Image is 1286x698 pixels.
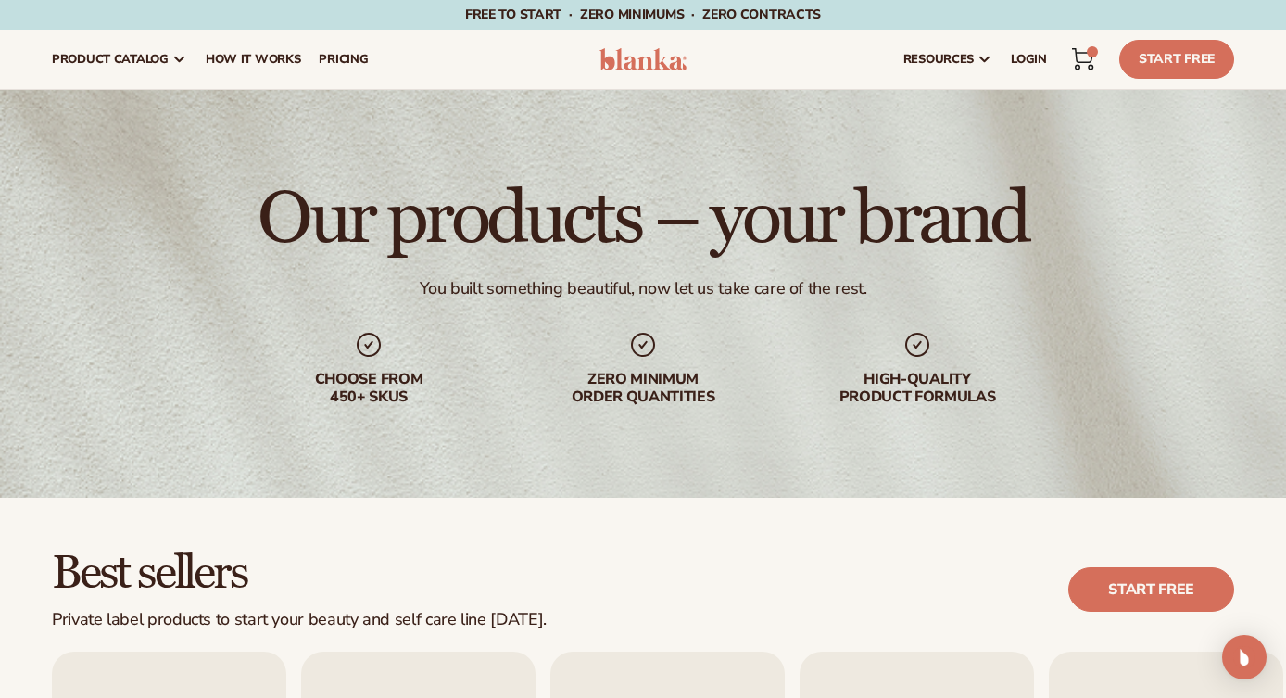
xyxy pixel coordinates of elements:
[799,371,1036,406] div: High-quality product formulas
[52,610,547,630] div: Private label products to start your beauty and self care line [DATE].
[894,30,1002,89] a: resources
[196,30,310,89] a: How It Works
[1068,567,1234,612] a: Start free
[1011,52,1047,67] span: LOGIN
[1091,46,1092,57] span: 1
[465,6,821,23] span: Free to start · ZERO minimums · ZERO contracts
[903,52,974,67] span: resources
[1119,40,1234,79] a: Start Free
[258,182,1028,256] h1: Our products – your brand
[1002,30,1056,89] a: LOGIN
[250,371,487,406] div: Choose from 450+ Skus
[309,30,377,89] a: pricing
[52,550,547,599] h2: Best sellers
[43,30,196,89] a: product catalog
[319,52,368,67] span: pricing
[52,52,169,67] span: product catalog
[599,48,687,70] img: logo
[206,52,301,67] span: How It Works
[1222,635,1267,679] div: Open Intercom Messenger
[420,278,867,299] div: You built something beautiful, now let us take care of the rest.
[524,371,762,406] div: Zero minimum order quantities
